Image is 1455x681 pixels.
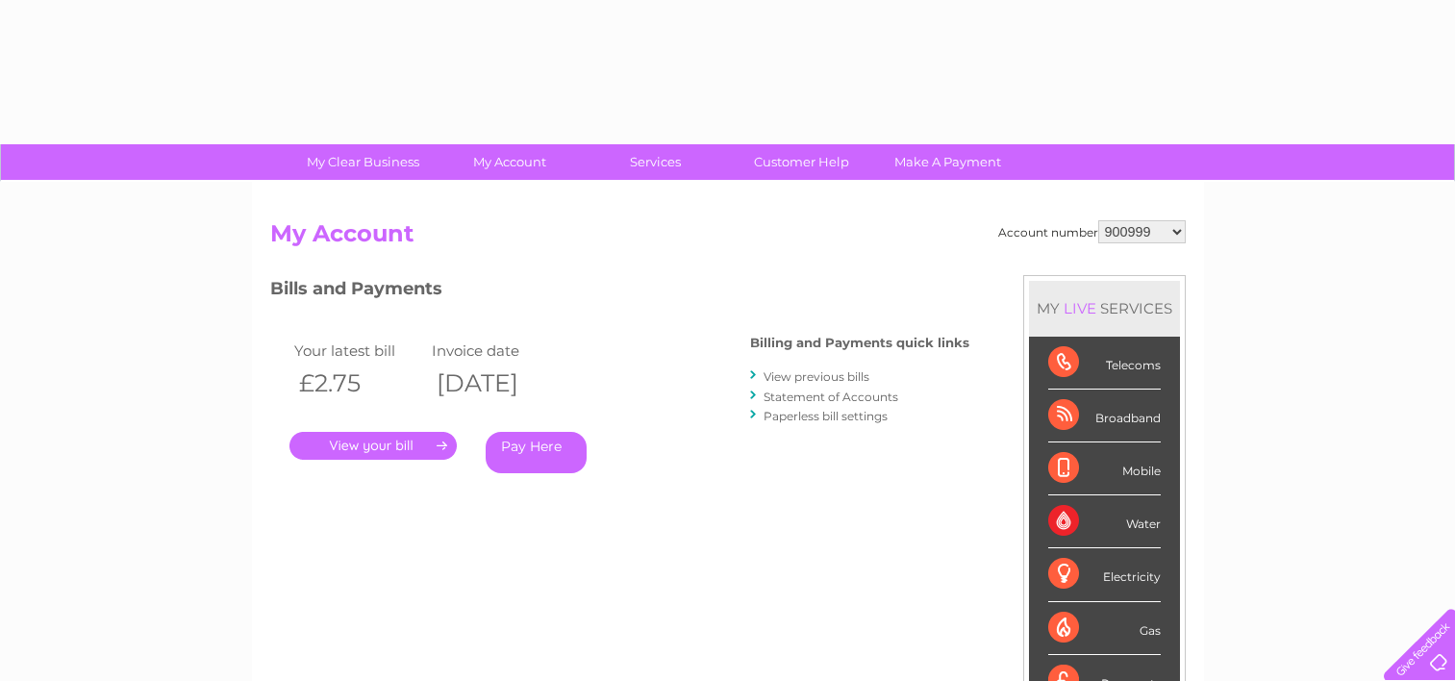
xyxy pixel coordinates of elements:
[1060,299,1100,317] div: LIVE
[1048,495,1161,548] div: Water
[486,432,587,473] a: Pay Here
[750,336,969,350] h4: Billing and Payments quick links
[1048,548,1161,601] div: Electricity
[576,144,735,180] a: Services
[430,144,589,180] a: My Account
[1048,602,1161,655] div: Gas
[289,432,457,460] a: .
[764,390,898,404] a: Statement of Accounts
[764,409,888,423] a: Paperless bill settings
[270,220,1186,257] h2: My Account
[427,364,565,403] th: [DATE]
[1048,442,1161,495] div: Mobile
[427,338,565,364] td: Invoice date
[722,144,881,180] a: Customer Help
[764,369,869,384] a: View previous bills
[998,220,1186,243] div: Account number
[284,144,442,180] a: My Clear Business
[1029,281,1180,336] div: MY SERVICES
[289,338,428,364] td: Your latest bill
[1048,337,1161,390] div: Telecoms
[289,364,428,403] th: £2.75
[1048,390,1161,442] div: Broadband
[868,144,1027,180] a: Make A Payment
[270,275,969,309] h3: Bills and Payments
